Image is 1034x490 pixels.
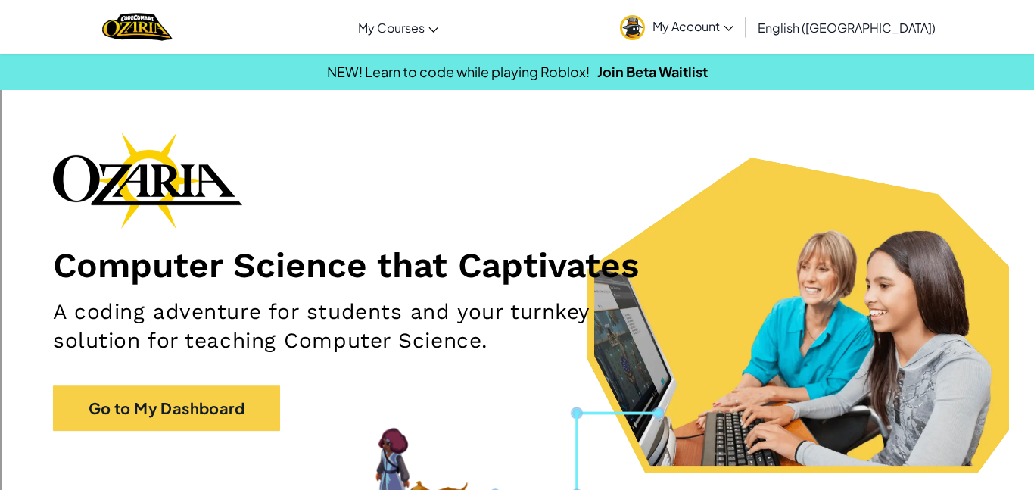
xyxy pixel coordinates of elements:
span: English ([GEOGRAPHIC_DATA]) [758,20,936,36]
a: Join Beta Waitlist [597,63,708,80]
a: Ozaria by CodeCombat logo [102,11,173,42]
h2: A coding adventure for students and your turnkey solution for teaching Computer Science. [53,298,674,355]
span: My Account [652,18,733,34]
a: My Account [612,3,741,51]
span: My Courses [358,20,425,36]
a: My Courses [350,7,446,48]
img: avatar [620,15,645,40]
span: NEW! Learn to code while playing Roblox! [327,63,590,80]
h1: Computer Science that Captivates [53,244,981,286]
a: Go to My Dashboard [53,385,280,431]
img: Ozaria branding logo [53,132,242,229]
a: English ([GEOGRAPHIC_DATA]) [750,7,943,48]
img: Home [102,11,173,42]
